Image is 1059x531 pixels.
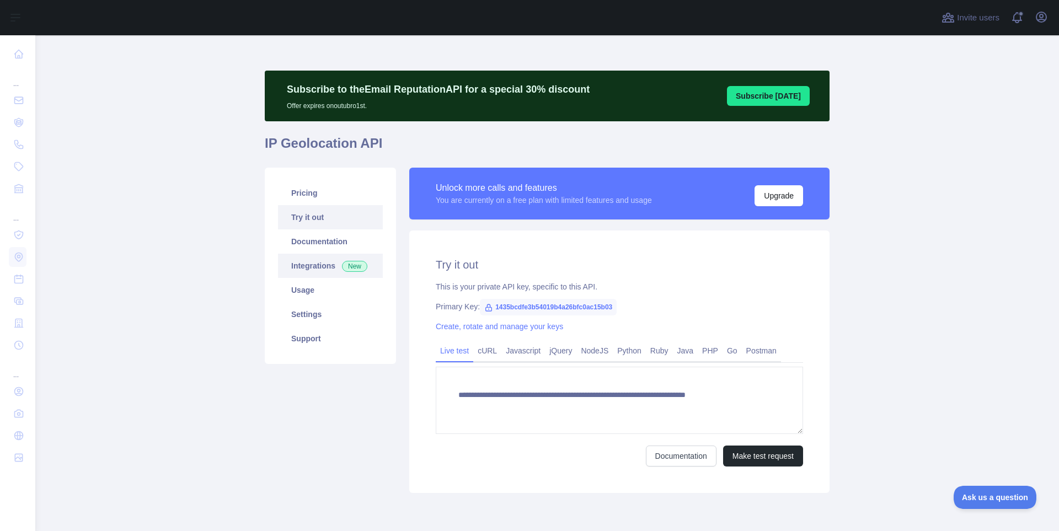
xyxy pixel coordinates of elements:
div: You are currently on a free plan with limited features and usage [436,195,652,206]
div: Primary Key: [436,301,803,312]
a: Settings [278,302,383,326]
a: Integrations New [278,254,383,278]
button: Subscribe [DATE] [727,86,810,106]
a: Create, rotate and manage your keys [436,322,563,331]
h1: IP Geolocation API [265,135,830,161]
iframe: Toggle Customer Support [954,486,1037,509]
a: cURL [473,342,501,360]
a: Javascript [501,342,545,360]
span: Invite users [957,12,999,24]
div: ... [9,357,26,379]
a: Live test [436,342,473,360]
button: Upgrade [755,185,803,206]
span: New [342,261,367,272]
div: Unlock more calls and features [436,181,652,195]
a: Postman [742,342,781,360]
button: Make test request [723,446,803,466]
a: PHP [698,342,723,360]
a: Pricing [278,181,383,205]
div: ... [9,201,26,223]
h2: Try it out [436,257,803,272]
a: jQuery [545,342,576,360]
a: NodeJS [576,342,613,360]
span: 1435bcdfe3b54019b4a26bfc0ac15b03 [480,299,617,315]
div: ... [9,66,26,88]
p: Offer expires on outubro 1st. [287,97,590,110]
a: Support [278,326,383,351]
button: Invite users [939,9,1002,26]
a: Documentation [278,229,383,254]
a: Python [613,342,646,360]
a: Go [723,342,742,360]
a: Usage [278,278,383,302]
a: Java [673,342,698,360]
p: Subscribe to the Email Reputation API for a special 30 % discount [287,82,590,97]
div: This is your private API key, specific to this API. [436,281,803,292]
a: Ruby [646,342,673,360]
a: Try it out [278,205,383,229]
a: Documentation [646,446,716,466]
